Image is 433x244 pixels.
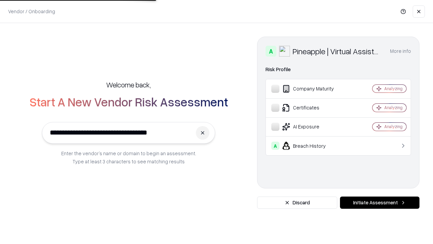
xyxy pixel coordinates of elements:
[390,45,411,57] button: More info
[61,149,196,165] p: Enter the vendor’s name or domain to begin an assessment. Type at least 3 characters to see match...
[293,46,382,57] div: Pineapple | Virtual Assistant Agency
[271,85,352,93] div: Company Maturity
[384,86,403,91] div: Analyzing
[266,65,411,74] div: Risk Profile
[271,104,352,112] div: Certificates
[257,197,337,209] button: Discard
[271,142,352,150] div: Breach History
[279,46,290,57] img: Pineapple | Virtual Assistant Agency
[340,197,419,209] button: Initiate Assessment
[29,95,228,108] h2: Start A New Vendor Risk Assessment
[384,124,403,129] div: Analyzing
[106,80,151,89] h5: Welcome back,
[271,123,352,131] div: AI Exposure
[266,46,276,57] div: A
[8,8,55,15] p: Vendor / Onboarding
[271,142,279,150] div: A
[384,105,403,110] div: Analyzing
